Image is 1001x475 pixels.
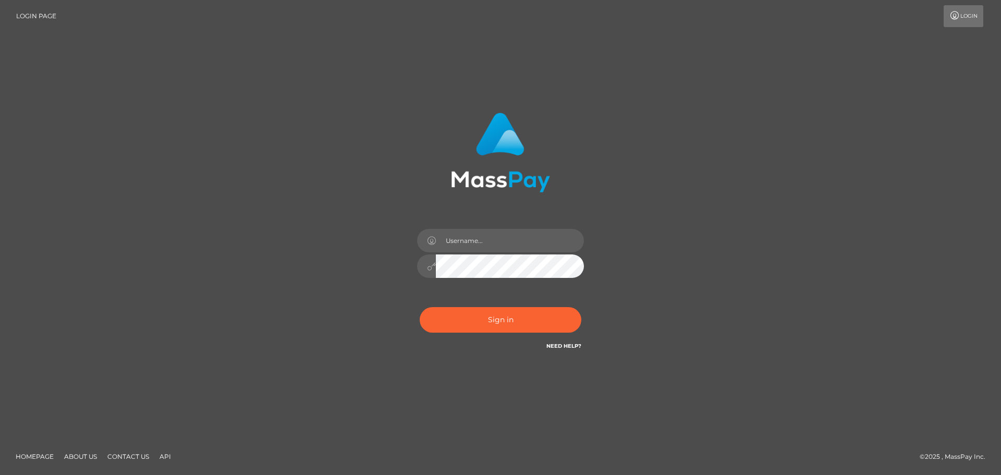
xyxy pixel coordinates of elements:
a: Login Page [16,5,56,27]
a: Contact Us [103,448,153,465]
a: Login [944,5,983,27]
a: Homepage [11,448,58,465]
a: API [155,448,175,465]
button: Sign in [420,307,581,333]
input: Username... [436,229,584,252]
img: MassPay Login [451,113,550,192]
a: About Us [60,448,101,465]
a: Need Help? [546,343,581,349]
div: © 2025 , MassPay Inc. [920,451,993,462]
